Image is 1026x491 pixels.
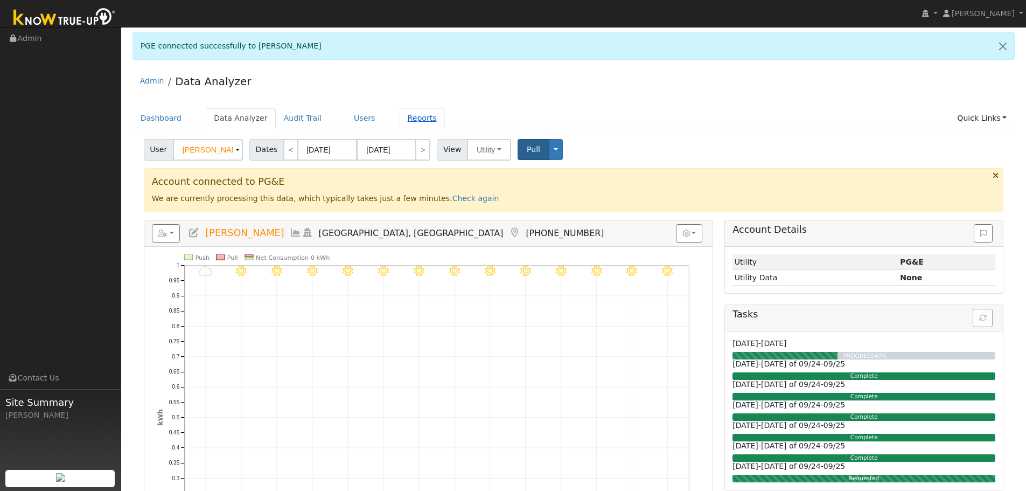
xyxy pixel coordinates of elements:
i: 9/12 - MostlyClear [271,266,282,276]
h3: Account connected to PG&E [152,176,996,188]
div: PROGRESS [730,352,1000,361]
a: Close [992,33,1014,59]
span: Dates [249,139,284,161]
text: 0.85 [169,308,179,314]
a: > [415,139,430,161]
button: Utility [467,139,511,161]
span: Pull [527,145,540,154]
span: [PERSON_NAME] [205,227,284,238]
i: 9/15 - Clear [378,266,389,276]
i: 9/22 - Clear [626,266,637,276]
div: Complete [732,372,995,380]
button: Pull [518,139,549,160]
h5: Tasks [732,309,995,320]
button: Issue History [974,224,993,243]
i: 9/10 - MostlyCloudy [199,266,212,276]
span: 40% [874,352,887,359]
text: 0.9 [172,293,179,299]
a: Audit Trail [276,108,330,128]
div: PGE connected successfully to [PERSON_NAME] [132,32,1015,60]
text: 1 [176,262,179,268]
a: Login As (last Never) [302,227,313,238]
span: [DATE]-[DATE] [732,339,786,348]
a: Multi-Series Graph [290,227,302,238]
h6: [DATE]-[DATE] of 09/24-09/25 [732,380,995,389]
img: retrieve [56,473,65,482]
div: [PERSON_NAME] [5,410,115,421]
h6: [DATE]-[DATE] of 09/24-09/25 [732,441,995,451]
input: Select a User [173,139,243,161]
h6: [DATE]-[DATE] of 09/24-09/25 [732,421,995,430]
span: View [437,139,467,161]
i: 9/17 - Clear [449,266,460,276]
i: 9/13 - MostlyClear [307,266,318,276]
text: 0.35 [169,460,179,466]
a: Admin [140,77,164,85]
div: Complete [732,393,995,400]
td: Utility Data [732,270,898,286]
h6: [DATE]-[DATE] of 09/24-09/25 [732,400,995,410]
i: 9/20 - MostlyClear [555,266,566,276]
i: 9/23 - Clear [662,266,673,276]
a: Edit User (37470) [188,227,200,238]
i: 9/16 - Clear [414,266,424,276]
text: 0.3 [172,475,179,481]
i: 9/19 - MostlyClear [520,266,531,276]
a: Data Analyzer [206,108,276,128]
text: 0.75 [169,338,179,344]
text: kWh [157,409,164,425]
strong: None [900,273,922,282]
a: < [283,139,298,161]
h6: [DATE]-[DATE] of 09/24-09/25 [732,462,995,471]
a: Data Analyzer [175,75,251,88]
text: 0.95 [169,278,179,283]
text: 0.4 [172,445,179,451]
span: [PHONE_NUMBER] [526,228,604,238]
text: 0.8 [172,323,179,329]
a: Reports [400,108,445,128]
div: Requested [732,475,995,482]
span: [PERSON_NAME] [952,9,1015,18]
text: 0.6 [172,384,179,390]
a: Dashboard [132,108,190,128]
i: 9/21 - MostlyClear [591,266,602,276]
i: 9/18 - MostlyClear [485,266,495,276]
a: Check again [452,194,499,203]
text: 0.45 [169,430,179,435]
i: 9/11 - MostlyClear [236,266,247,276]
div: Complete [732,434,995,441]
img: Know True-Up [8,6,121,30]
h5: Account Details [732,224,995,236]
span: Site Summary [5,395,115,410]
span: [GEOGRAPHIC_DATA], [GEOGRAPHIC_DATA] [319,228,504,238]
td: Utility [732,254,898,270]
i: 9/14 - Clear [343,266,353,276]
div: Complete [732,454,995,462]
text: Pull [227,254,238,261]
text: 0.55 [169,399,179,405]
div: We are currently processing this data, which typically takes just a few minutes. [144,168,1004,212]
div: Complete [732,413,995,421]
a: Quick Links [949,108,1015,128]
text: 0.7 [172,354,179,359]
strong: ID: 17324717, authorized: 09/24/25 [900,258,924,266]
text: 0.5 [172,414,179,420]
h6: [DATE]-[DATE] of 09/24-09/25 [732,359,995,369]
text: 0.65 [169,369,179,375]
span: User [144,139,173,161]
text: Push [195,254,210,261]
text: Net Consumption 0 kWh [256,254,330,261]
a: Users [346,108,383,128]
a: Map [508,227,520,238]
